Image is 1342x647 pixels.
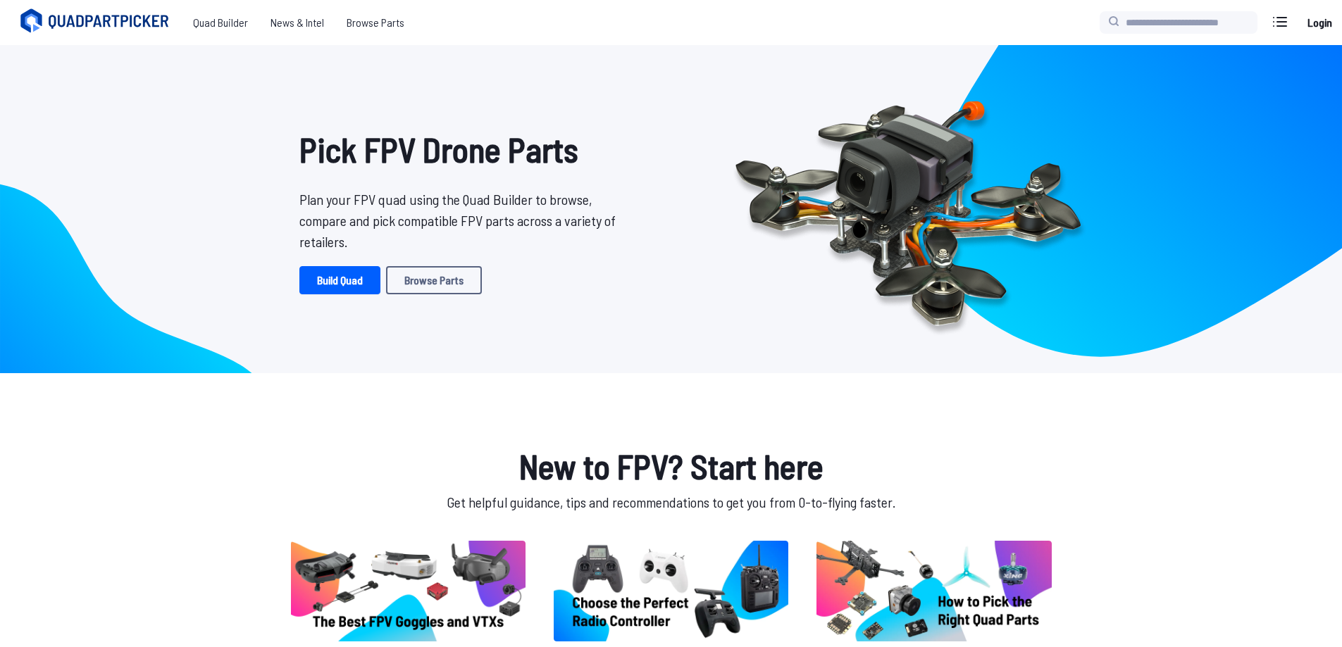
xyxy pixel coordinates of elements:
[259,8,335,37] a: News & Intel
[299,266,380,294] a: Build Quad
[554,541,788,641] img: image of post
[288,441,1055,491] h1: New to FPV? Start here
[291,541,526,641] img: image of post
[816,541,1051,641] img: image of post
[1303,8,1336,37] a: Login
[182,8,259,37] a: Quad Builder
[299,124,626,175] h1: Pick FPV Drone Parts
[705,68,1111,350] img: Quadcopter
[288,491,1055,513] p: Get helpful guidance, tips and recommendations to get you from 0-to-flying faster.
[299,189,626,252] p: Plan your FPV quad using the Quad Builder to browse, compare and pick compatible FPV parts across...
[335,8,416,37] a: Browse Parts
[386,266,482,294] a: Browse Parts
